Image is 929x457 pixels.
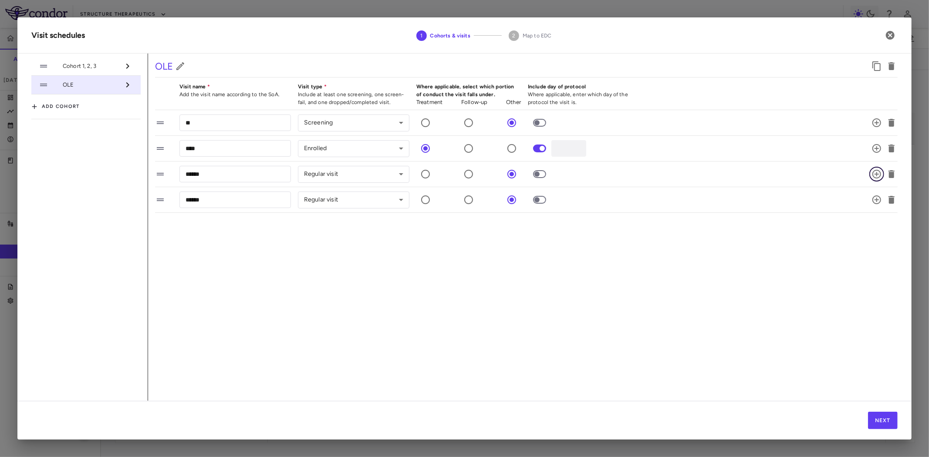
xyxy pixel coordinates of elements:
[298,140,409,157] div: Enrolled
[416,98,443,106] p: Treatment
[298,114,409,131] div: Screening
[298,91,404,105] span: Include at least one screening, one screen-fail, and one dropped/completed visit.
[63,81,120,89] span: OLE
[179,91,280,97] span: Add the visit name according to the SoA.
[868,412,898,429] button: Next
[63,62,120,70] span: Cohort 1, 2, 3
[179,83,291,91] p: Visit name
[506,98,521,106] p: Other
[155,59,173,74] h5: OLE
[528,83,639,91] p: Include day of protocol
[31,30,85,41] div: Visit schedules
[409,20,477,51] button: Cohorts & visits
[31,100,80,114] button: Add cohort
[420,33,422,39] text: 1
[298,166,409,183] div: Regular visit
[461,98,487,106] p: Follow-up
[298,83,409,91] p: Visit type
[528,91,628,105] span: Where applicable, enter which day of the protocol the visit is.
[416,83,521,98] p: Where applicable, select which portion of conduct the visit falls under.
[430,32,470,40] span: Cohorts & visits
[298,192,409,208] div: Regular visit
